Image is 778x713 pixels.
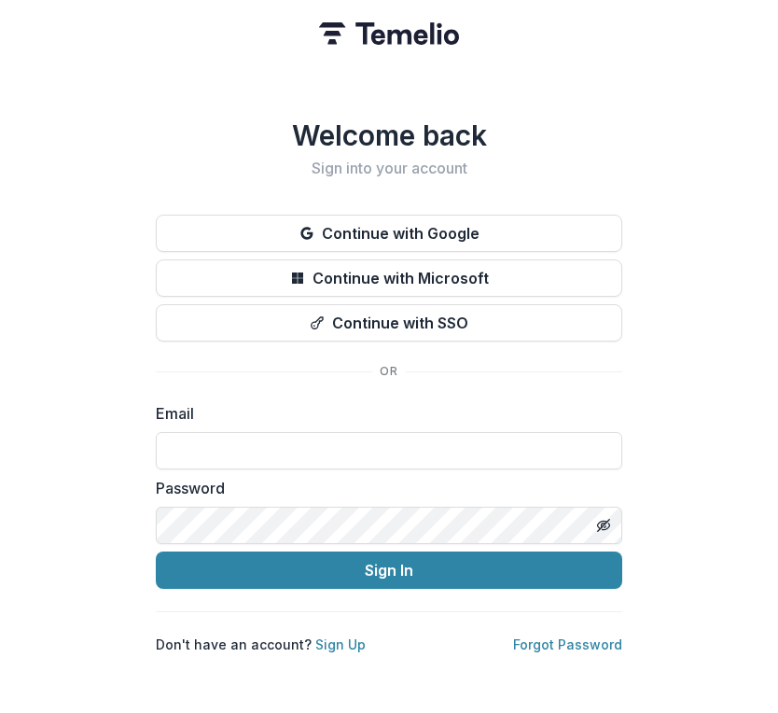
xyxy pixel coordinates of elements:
a: Sign Up [315,636,366,652]
button: Continue with Microsoft [156,259,622,297]
a: Forgot Password [513,636,622,652]
h2: Sign into your account [156,160,622,177]
p: Don't have an account? [156,635,366,654]
h1: Welcome back [156,119,622,152]
button: Continue with SSO [156,304,622,342]
button: Sign In [156,552,622,589]
img: Temelio [319,22,459,45]
button: Continue with Google [156,215,622,252]
button: Toggle password visibility [589,510,618,540]
label: Password [156,477,611,499]
label: Email [156,402,611,425]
